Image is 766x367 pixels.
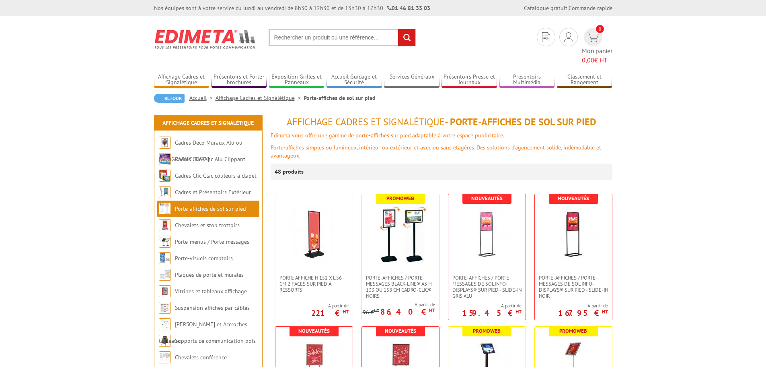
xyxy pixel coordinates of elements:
[558,195,589,202] b: Nouveautés
[159,137,171,149] img: Cadres Deco Muraux Alu ou Bois
[558,311,608,315] p: 167.95 €
[459,206,515,263] img: Porte-affiches / Porte-messages de sol Info-Displays® sur pied - Slide-in Gris Alu
[154,24,257,54] img: Edimeta
[569,4,612,12] a: Commande rapide
[154,94,185,103] a: Retour
[269,29,416,46] input: Rechercher un produit ou une référence...
[386,195,414,202] b: Promoweb
[398,29,415,46] input: rechercher
[385,328,416,334] b: Nouveautés
[216,94,304,102] a: Affichage Cadres et Signalétique
[159,285,171,297] img: Vitrines et tableaux affichage
[462,303,522,309] span: A partir de
[499,73,555,87] a: Présentoirs Multimédia
[304,94,376,102] li: Porte-affiches de sol sur pied
[159,318,171,330] img: Cimaises et Accroches tableaux
[542,32,550,42] img: devis rapide
[557,73,612,87] a: Classement et Rangement
[311,303,349,309] span: A partir de
[587,33,599,42] img: devis rapide
[287,116,445,128] span: Affichage Cadres et Signalétique
[175,205,246,212] a: Porte-affiches de sol sur pied
[374,308,379,313] sup: HT
[559,328,587,334] b: Promoweb
[212,73,267,87] a: Présentoirs et Porte-brochures
[452,275,522,299] span: Porte-affiches / Porte-messages de sol Info-Displays® sur pied - Slide-in Gris Alu
[582,28,612,65] a: devis rapide 0 Mon panier 0,00€ HT
[271,144,601,159] font: Porte-affiches simples ou lumineux, intérieur ou extérieur et avec ou sans étagères. Des solution...
[175,304,250,311] a: Suspension affiches par câbles
[269,73,324,87] a: Exposition Grilles et Panneaux
[327,73,382,87] a: Accueil Guidage et Sécurité
[159,186,171,198] img: Cadres et Présentoirs Extérieur
[524,4,612,12] div: |
[154,4,430,12] div: Nos équipes sont à votre service du lundi au vendredi de 8h30 à 12h30 et de 13h30 à 17h30
[159,203,171,215] img: Porte-affiches de sol sur pied
[175,172,257,179] a: Cadres Clic-Clac couleurs à clapet
[162,119,254,126] a: Affichage Cadres et Signalétique
[159,170,171,182] img: Cadres Clic-Clac couleurs à clapet
[175,222,240,229] a: Chevalets et stop trottoirs
[515,308,522,315] sup: HT
[159,252,171,264] img: Porte-visuels comptoirs
[271,132,504,139] font: Edimeta vous offre une gamme de porte-affiches sur pied adaptable à votre espace publicitaire.
[175,337,256,344] a: Supports de communication bois
[175,271,244,278] a: Plaques de porte et murales
[175,354,227,361] a: Chevalets conférence
[471,195,503,202] b: Nouveautés
[175,189,251,196] a: Cadres et Présentoirs Extérieur
[372,206,429,263] img: Porte-affiches / Porte-messages Black-Line® A3 H 133 ou 158 cm Cadro-Clic® noirs
[442,73,497,87] a: Présentoirs Presse et Journaux
[384,73,439,87] a: Services Généraux
[387,4,430,12] strong: 01 46 81 33 03
[602,308,608,315] sup: HT
[545,206,602,263] img: Porte-affiches / Porte-messages de sol Info-Displays® sur pied - Slide-in Noir
[311,311,349,315] p: 221 €
[524,4,567,12] a: Catalogue gratuit
[159,269,171,281] img: Plaques de porte et murales
[286,206,342,263] img: Porte Affiche H 152 x L 56 cm 2 faces sur pied à ressorts
[159,236,171,248] img: Porte-menus / Porte-messages
[175,238,249,245] a: Porte-menus / Porte-messages
[275,275,353,293] a: Porte Affiche H 152 x L 56 cm 2 faces sur pied à ressorts
[159,321,247,344] a: [PERSON_NAME] et Accroches tableaux
[462,311,522,315] p: 159.45 €
[279,275,349,293] span: Porte Affiche H 152 x L 56 cm 2 faces sur pied à ressorts
[582,56,594,64] span: 0,00
[596,25,604,33] span: 0
[582,56,612,65] span: € HT
[429,307,435,314] sup: HT
[582,46,612,65] span: Mon panier
[366,275,435,299] span: Porte-affiches / Porte-messages Black-Line® A3 H 133 ou 158 cm Cadro-Clic® noirs
[175,288,247,295] a: Vitrines et tableaux affichage
[362,275,439,299] a: Porte-affiches / Porte-messages Black-Line® A3 H 133 ou 158 cm Cadro-Clic® noirs
[159,219,171,231] img: Chevalets et stop trottoirs
[159,139,242,163] a: Cadres Deco Muraux Alu ou [GEOGRAPHIC_DATA]
[275,164,305,180] p: 48 produits
[343,308,349,315] sup: HT
[539,275,608,299] span: Porte-affiches / Porte-messages de sol Info-Displays® sur pied - Slide-in Noir
[473,328,501,334] b: Promoweb
[159,351,171,363] img: Chevalets conférence
[189,94,216,102] a: Accueil
[159,302,171,314] img: Suspension affiches par câbles
[298,328,330,334] b: Nouveautés
[363,309,379,315] p: 96 €
[363,301,435,308] span: A partir de
[271,117,612,127] h1: - Porte-affiches de sol sur pied
[448,275,526,299] a: Porte-affiches / Porte-messages de sol Info-Displays® sur pied - Slide-in Gris Alu
[175,255,233,262] a: Porte-visuels comptoirs
[380,309,435,314] p: 86.40 €
[175,156,245,163] a: Cadres Clic-Clac Alu Clippant
[154,73,209,87] a: Affichage Cadres et Signalétique
[564,32,573,42] img: devis rapide
[535,275,612,299] a: Porte-affiches / Porte-messages de sol Info-Displays® sur pied - Slide-in Noir
[558,303,608,309] span: A partir de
